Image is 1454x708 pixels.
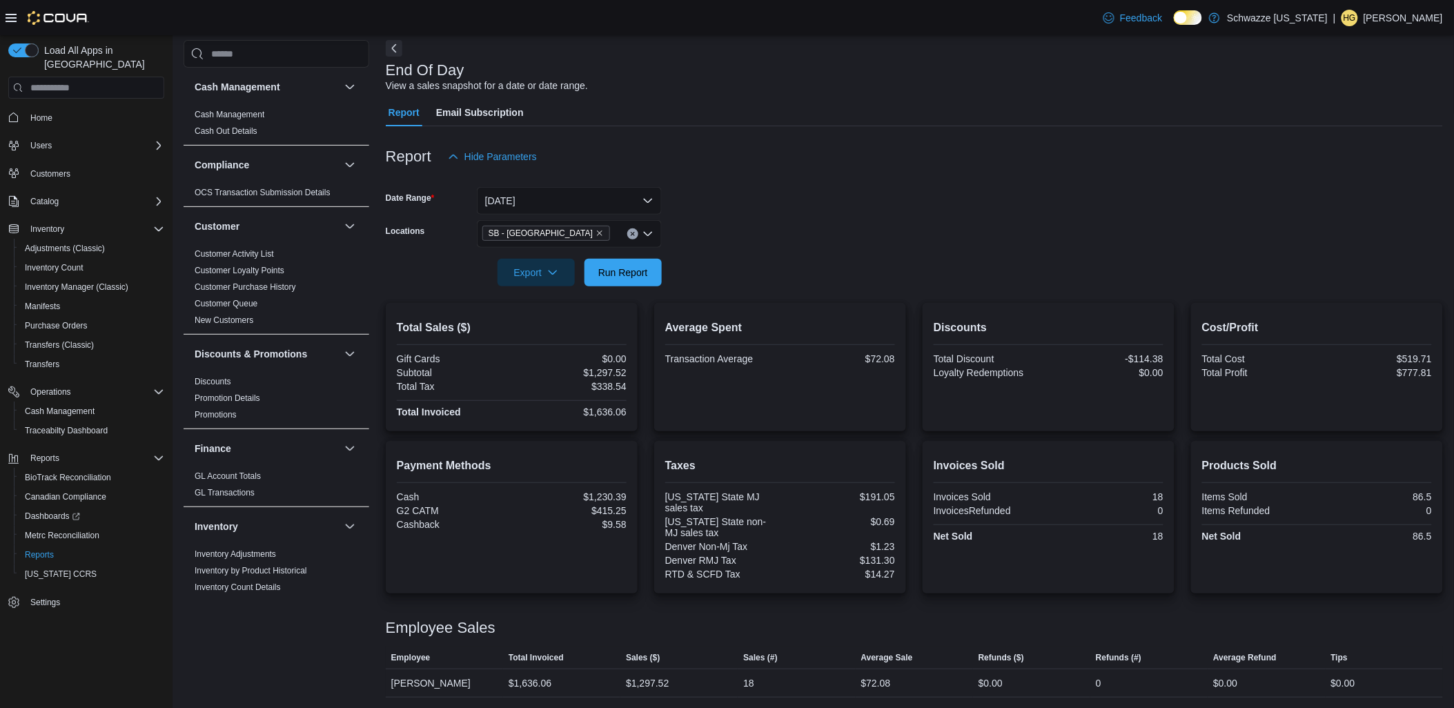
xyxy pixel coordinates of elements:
[25,165,164,182] span: Customers
[14,258,170,277] button: Inventory Count
[386,40,402,57] button: Next
[1174,25,1175,26] span: Dark Mode
[1120,11,1162,25] span: Feedback
[195,488,255,498] a: GL Transactions
[19,469,117,486] a: BioTrack Reconciliation
[14,468,170,487] button: BioTrack Reconciliation
[19,527,164,544] span: Metrc Reconciliation
[397,381,509,392] div: Total Tax
[8,101,164,648] nav: Complex example
[665,353,778,364] div: Transaction Average
[195,393,260,403] a: Promotion Details
[514,491,627,502] div: $1,230.39
[19,356,164,373] span: Transfers
[1213,675,1237,691] div: $0.00
[14,277,170,297] button: Inventory Manager (Classic)
[386,79,588,93] div: View a sales snapshot for a date or date range.
[184,184,369,206] div: Compliance
[19,356,65,373] a: Transfers
[979,652,1024,663] span: Refunds ($)
[19,489,164,505] span: Canadian Compliance
[397,367,509,378] div: Subtotal
[195,315,253,325] a: New Customers
[3,164,170,184] button: Customers
[1202,531,1241,542] strong: Net Sold
[195,549,276,559] a: Inventory Adjustments
[195,126,257,137] span: Cash Out Details
[1202,367,1315,378] div: Total Profit
[30,386,71,397] span: Operations
[30,597,60,608] span: Settings
[19,337,99,353] a: Transfers (Classic)
[25,530,99,541] span: Metrc Reconciliation
[195,347,339,361] button: Discounts & Promotions
[195,109,264,120] span: Cash Management
[342,346,358,362] button: Discounts & Promotions
[30,196,59,207] span: Catalog
[19,337,164,353] span: Transfers (Classic)
[25,243,105,254] span: Adjustments (Classic)
[1213,652,1277,663] span: Average Refund
[19,259,89,276] a: Inventory Count
[14,402,170,421] button: Cash Management
[743,652,777,663] span: Sales (#)
[30,168,70,179] span: Customers
[1202,491,1315,502] div: Items Sold
[783,516,895,527] div: $0.69
[195,158,339,172] button: Compliance
[25,282,128,293] span: Inventory Manager (Classic)
[195,282,296,293] span: Customer Purchase History
[25,511,80,522] span: Dashboards
[14,355,170,374] button: Transfers
[19,527,105,544] a: Metrc Reconciliation
[14,487,170,507] button: Canadian Compliance
[195,299,257,308] a: Customer Queue
[25,221,164,237] span: Inventory
[14,507,170,526] a: Dashboards
[391,652,431,663] span: Employee
[19,279,164,295] span: Inventory Manager (Classic)
[861,652,913,663] span: Average Sale
[934,319,1163,336] h2: Discounts
[25,137,57,154] button: Users
[626,675,669,691] div: $1,297.52
[1202,319,1432,336] h2: Cost/Profit
[195,248,274,259] span: Customer Activity List
[584,259,662,286] button: Run Report
[397,519,509,530] div: Cashback
[195,158,249,172] h3: Compliance
[195,80,339,94] button: Cash Management
[195,442,339,455] button: Finance
[195,110,264,119] a: Cash Management
[19,403,100,420] a: Cash Management
[25,384,77,400] button: Operations
[442,143,542,170] button: Hide Parameters
[14,526,170,545] button: Metrc Reconciliation
[195,315,253,326] span: New Customers
[195,471,261,481] a: GL Account Totals
[25,384,164,400] span: Operations
[1202,505,1315,516] div: Items Refunded
[14,335,170,355] button: Transfers (Classic)
[1331,652,1348,663] span: Tips
[25,193,164,210] span: Catalog
[389,99,420,126] span: Report
[397,406,461,417] strong: Total Invoiced
[25,137,164,154] span: Users
[934,367,1046,378] div: Loyalty Redemptions
[19,403,164,420] span: Cash Management
[19,298,66,315] a: Manifests
[743,675,754,691] div: 18
[1096,675,1101,691] div: 0
[934,531,973,542] strong: Net Sold
[1096,652,1141,663] span: Refunds (#)
[19,547,164,563] span: Reports
[195,80,280,94] h3: Cash Management
[195,471,261,482] span: GL Account Totals
[979,675,1003,691] div: $0.00
[195,409,237,420] span: Promotions
[386,620,495,636] h3: Employee Sales
[25,110,58,126] a: Home
[397,353,509,364] div: Gift Cards
[25,108,164,126] span: Home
